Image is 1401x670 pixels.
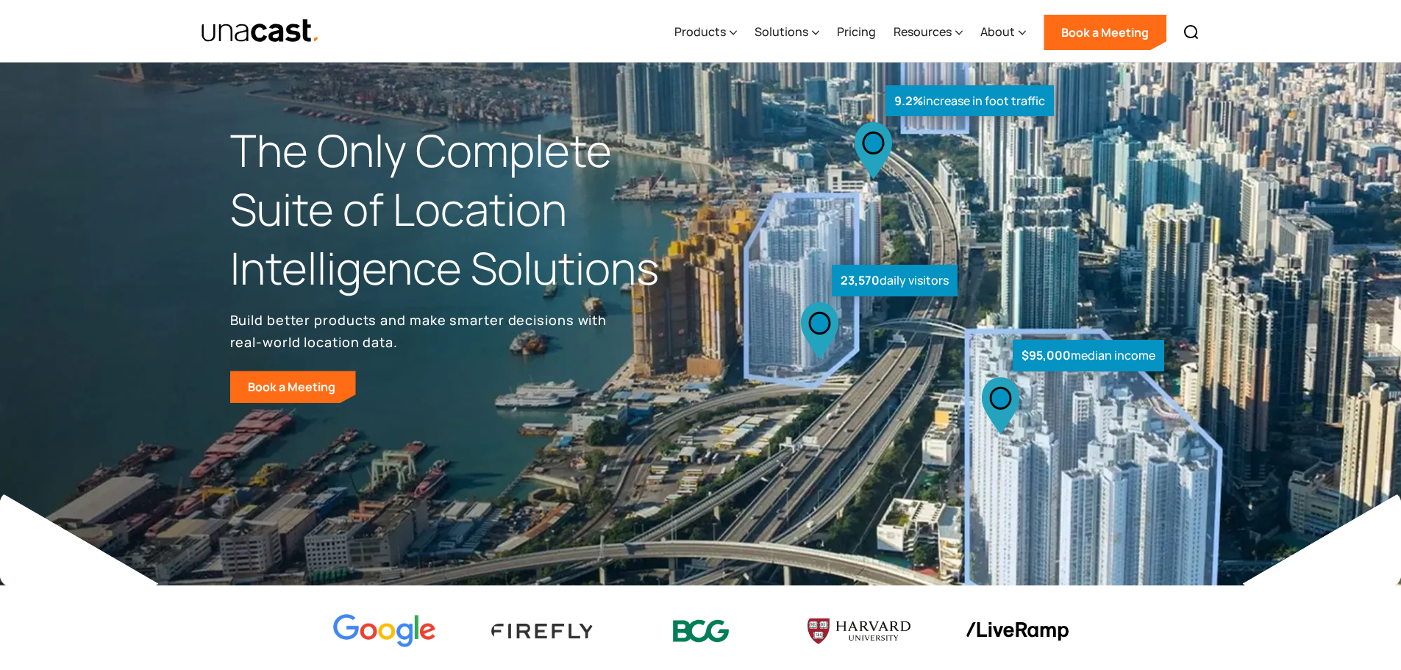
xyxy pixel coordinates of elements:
img: Unacast text logo [201,18,321,44]
a: Pricing [837,2,876,63]
img: Firefly Advertising logo [491,624,594,638]
div: Solutions [755,23,808,40]
div: About [980,2,1026,63]
a: Book a Meeting [1044,15,1166,50]
div: Resources [894,23,952,40]
strong: 23,570 [841,272,880,288]
img: Harvard U logo [808,613,910,649]
img: liveramp logo [966,622,1069,641]
img: Google logo Color [333,614,436,649]
p: Build better products and make smarter decisions with real-world location data. [230,309,613,353]
a: Book a Meeting [230,371,356,403]
div: Products [674,23,726,40]
img: Search icon [1183,24,1200,41]
div: increase in foot traffic [885,85,1054,117]
div: median income [1013,340,1164,371]
div: About [980,23,1015,40]
img: BCG logo [649,610,752,652]
strong: $95,000 [1022,347,1071,363]
h1: The Only Complete Suite of Location Intelligence Solutions [230,121,701,297]
div: Resources [894,2,963,63]
div: daily visitors [832,265,958,296]
div: Products [674,2,737,63]
div: Solutions [755,2,819,63]
strong: 9.2% [894,93,923,109]
a: home [201,18,321,44]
